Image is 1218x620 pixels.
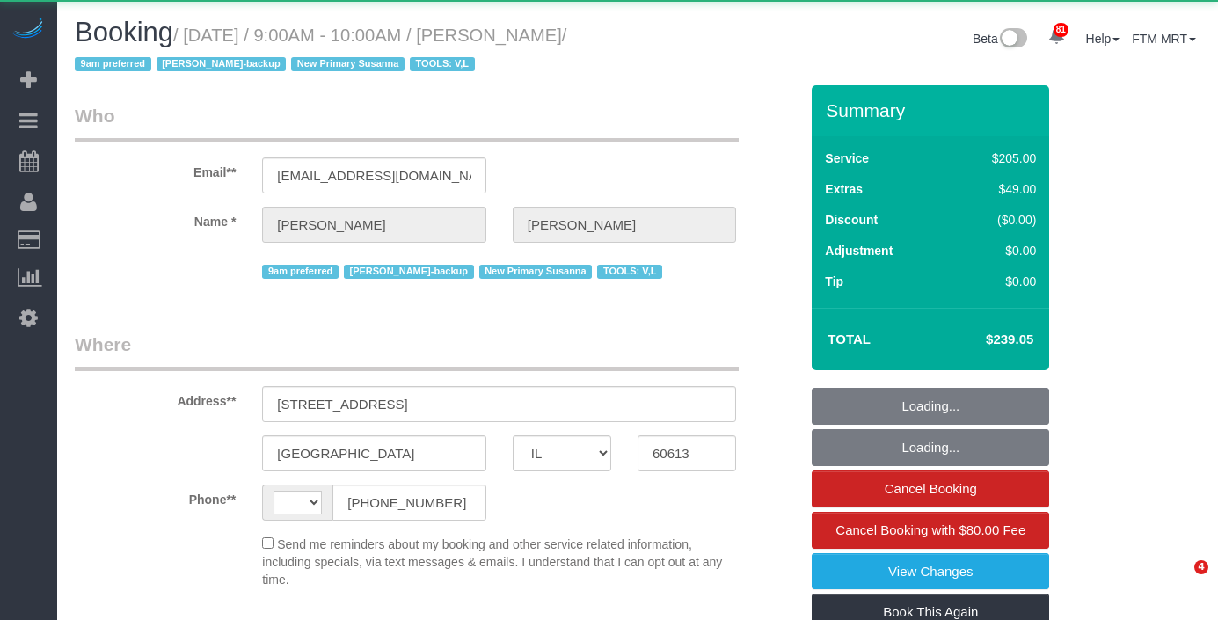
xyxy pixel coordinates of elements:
[955,242,1037,259] div: $0.00
[1086,32,1120,46] a: Help
[1158,560,1200,602] iframe: Intercom live chat
[597,265,662,279] span: TOOLS: V,L
[344,265,474,279] span: [PERSON_NAME]-backup
[955,150,1037,167] div: $205.00
[513,207,736,243] input: Last Name*
[812,470,1049,507] a: Cancel Booking
[62,207,249,230] label: Name *
[75,57,151,71] span: 9am preferred
[11,18,46,42] img: Automaid Logo
[973,32,1027,46] a: Beta
[638,435,736,471] input: Zip Code**
[955,180,1037,198] div: $49.00
[75,103,739,142] legend: Who
[835,522,1025,537] span: Cancel Booking with $80.00 Fee
[479,265,593,279] span: New Primary Susanna
[825,150,869,167] label: Service
[825,211,878,229] label: Discount
[955,211,1037,229] div: ($0.00)
[291,57,405,71] span: New Primary Susanna
[157,57,287,71] span: [PERSON_NAME]-backup
[998,28,1027,51] img: New interface
[933,332,1033,347] h4: $239.05
[826,100,1040,120] h3: Summary
[825,180,863,198] label: Extras
[825,242,893,259] label: Adjustment
[1054,23,1068,37] span: 81
[410,57,475,71] span: TOOLS: V,L
[75,17,173,47] span: Booking
[262,265,339,279] span: 9am preferred
[955,273,1037,290] div: $0.00
[262,537,722,587] span: Send me reminders about my booking and other service related information, including specials, via...
[812,553,1049,590] a: View Changes
[828,332,871,346] strong: Total
[1194,560,1208,574] span: 4
[75,26,566,75] small: / [DATE] / 9:00AM - 10:00AM / [PERSON_NAME]
[1039,18,1074,56] a: 81
[1132,32,1196,46] a: FTM MRT
[262,207,485,243] input: First Name**
[812,512,1049,549] a: Cancel Booking with $80.00 Fee
[825,273,843,290] label: Tip
[75,332,739,371] legend: Where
